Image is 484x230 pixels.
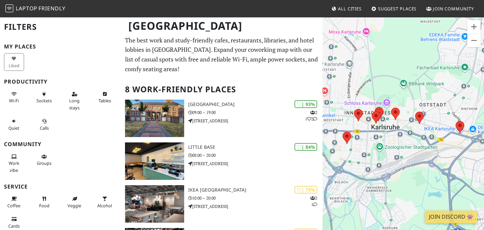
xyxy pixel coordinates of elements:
a: Join Community [423,3,477,15]
span: Coffee [7,203,20,209]
img: Little Base [125,142,184,180]
h3: Community [4,141,117,147]
span: People working [9,160,19,173]
span: Join Community [433,6,474,12]
h3: Little Base [188,144,323,150]
p: [STREET_ADDRESS] [188,118,323,124]
p: [STREET_ADDRESS] [188,203,323,210]
span: Laptop [16,5,37,12]
div: | 84% [294,143,317,151]
a: LaptopFriendly LaptopFriendly [5,3,66,15]
a: IKEA Karlsruhe | 75% 21 IKEA [GEOGRAPHIC_DATA] 10:00 – 20:00 [STREET_ADDRESS] [121,185,323,223]
div: | 75% [294,186,317,194]
span: Video/audio calls [40,125,49,131]
span: All Cities [338,6,362,12]
button: Verkleinern [467,34,481,47]
button: Long stays [65,89,85,113]
button: Groups [34,151,54,169]
h3: IKEA [GEOGRAPHIC_DATA] [188,187,323,193]
span: Group tables [37,160,51,166]
p: 10:00 – 20:00 [188,195,323,201]
img: LaptopFriendly [5,4,13,12]
a: All Cities [329,3,364,15]
span: Credit cards [8,223,20,229]
p: 2 1 [310,195,317,208]
span: Work-friendly tables [99,98,111,104]
span: Food [39,203,49,209]
button: Sockets [34,89,54,106]
a: Little Base | 84% Little Base 08:00 – 20:00 [STREET_ADDRESS] [121,142,323,180]
p: [STREET_ADDRESS] [188,160,323,167]
button: Work vibe [4,151,24,176]
span: Power sockets [36,98,52,104]
h3: Service [4,184,117,190]
button: Vergrößern [467,20,481,33]
h3: [GEOGRAPHIC_DATA] [188,102,323,107]
h2: 8 Work-Friendly Places [125,79,319,100]
span: Stable Wi-Fi [9,98,19,104]
a: Suggest Places [369,3,419,15]
span: Veggie [68,203,81,209]
button: Veggie [65,193,85,211]
img: IKEA Karlsruhe [125,185,184,223]
button: Coffee [4,193,24,211]
h3: Productivity [4,79,117,85]
span: Long stays [69,98,80,110]
p: 09:00 – 19:00 [188,109,323,116]
p: 2 1 2 [305,109,317,122]
h2: Filters [4,17,117,37]
button: Tables [95,89,115,106]
button: Calls [34,116,54,133]
a: Join Discord 👾 [425,211,477,223]
button: Quiet [4,116,24,133]
span: Alcohol [97,203,112,209]
p: The best work and study-friendly cafes, restaurants, libraries, and hotel lobbies in [GEOGRAPHIC_... [125,35,319,74]
span: Suggest Places [378,6,417,12]
button: Food [34,193,54,211]
img: Baden State Library [125,100,184,137]
span: Friendly [38,5,65,12]
span: Quiet [8,125,19,131]
button: Alcohol [95,193,115,211]
p: 08:00 – 20:00 [188,152,323,158]
h1: [GEOGRAPHIC_DATA] [123,17,321,35]
h3: My Places [4,43,117,50]
a: Baden State Library | 93% 212 [GEOGRAPHIC_DATA] 09:00 – 19:00 [STREET_ADDRESS] [121,100,323,137]
button: Wi-Fi [4,89,24,106]
div: | 93% [294,100,317,108]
